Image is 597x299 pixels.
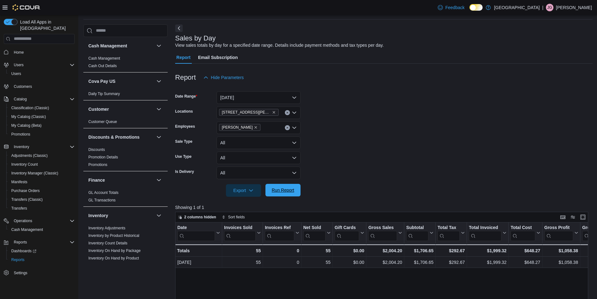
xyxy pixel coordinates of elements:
span: Inventory Adjustments [88,226,125,231]
div: $292.67 [437,259,465,266]
p: Showing 1 of 1 [175,204,593,211]
button: Export [226,184,261,197]
div: Invoices Sold [224,225,256,241]
button: Discounts & Promotions [155,133,163,141]
div: $1,706.65 [406,247,433,254]
div: Invoices Ref [265,225,294,231]
button: Purchase Orders [6,186,77,195]
button: Home [1,48,77,57]
div: 55 [303,259,331,266]
img: Cova [13,4,40,11]
div: Net Sold [303,225,325,241]
a: Inventory Adjustments [88,226,125,230]
a: Promotions [9,131,33,138]
button: Total Cost [511,225,540,241]
button: Reports [11,238,29,246]
span: Inventory Count Details [88,241,128,246]
button: Cova Pay US [88,78,154,84]
button: Display options [569,213,577,221]
span: Inventory by Product Historical [88,233,139,238]
button: Discounts & Promotions [88,134,154,140]
h3: Sales by Day [175,35,216,42]
div: Gift Card Sales [334,225,359,241]
div: $1,058.38 [544,259,578,266]
p: [PERSON_NAME] [556,4,592,11]
h3: Finance [88,177,105,183]
div: $1,058.38 [544,247,578,254]
span: Transfers (Classic) [9,196,75,203]
a: Promotions [88,163,107,167]
button: Inventory [88,212,154,219]
div: 55 [224,247,261,254]
span: Jesus Gonzalez [219,124,261,131]
a: Customer Queue [88,120,117,124]
button: Keyboard shortcuts [559,213,567,221]
div: Customer [83,118,168,128]
h3: Customer [88,106,109,112]
button: All [217,152,301,164]
button: Users [6,69,77,78]
a: Transfers [9,205,29,212]
div: Gross Profit [544,225,573,241]
div: Total Cost [511,225,535,231]
div: Total Tax [437,225,460,231]
span: Settings [11,269,75,276]
span: Inventory Count [9,161,75,168]
label: Date Range [175,94,197,99]
span: Promotion Details [88,155,118,160]
span: Transfers [11,206,27,211]
button: Remove 1165 McNutt Road from selection in this group [272,110,276,114]
span: Transfers (Classic) [11,197,43,202]
button: Invoices Sold [224,225,261,241]
div: $648.27 [511,259,540,266]
span: Classification (Classic) [9,104,75,112]
span: Settings [14,270,27,275]
span: Manifests [11,179,27,184]
button: Customer [155,105,163,113]
p: [GEOGRAPHIC_DATA] [494,4,540,11]
span: Home [14,50,24,55]
button: Gross Sales [368,225,402,241]
span: Users [14,62,24,67]
span: Hide Parameters [211,74,244,81]
button: Settings [1,268,77,277]
span: Manifests [9,178,75,186]
span: Operations [14,218,32,223]
button: Customers [1,82,77,91]
h3: Report [175,74,196,81]
span: Inventory Manager (Classic) [11,171,58,176]
span: Dashboards [11,248,36,254]
a: Cash Management [88,56,120,61]
div: Jesus Gonzalez [546,4,553,11]
div: Date [177,225,215,241]
button: Net Sold [303,225,330,241]
button: Inventory [155,212,163,219]
h3: Discounts & Promotions [88,134,139,140]
span: Cash Management [11,227,43,232]
span: Catalog [11,95,75,103]
div: Subtotal [406,225,428,231]
div: 55 [224,259,261,266]
a: Reports [9,256,27,264]
button: Users [1,61,77,69]
span: Run Report [272,187,294,193]
span: [STREET_ADDRESS][PERSON_NAME] [222,109,271,115]
label: Sale Type [175,139,192,144]
a: Cash Management [9,226,45,233]
a: Classification (Classic) [9,104,52,112]
div: Gross Sales [368,225,397,241]
a: Inventory On Hand by Package [88,248,141,253]
div: Total Cost [511,225,535,241]
span: Inventory On Hand by Product [88,256,139,261]
span: Purchase Orders [11,188,40,193]
span: Inventory Manager (Classic) [9,169,75,177]
button: Catalog [11,95,29,103]
a: Discounts [88,147,105,152]
a: Daily Tip Summary [88,92,120,96]
div: Finance [83,189,168,206]
a: Manifests [9,178,30,186]
button: Enter fullscreen [579,213,587,221]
